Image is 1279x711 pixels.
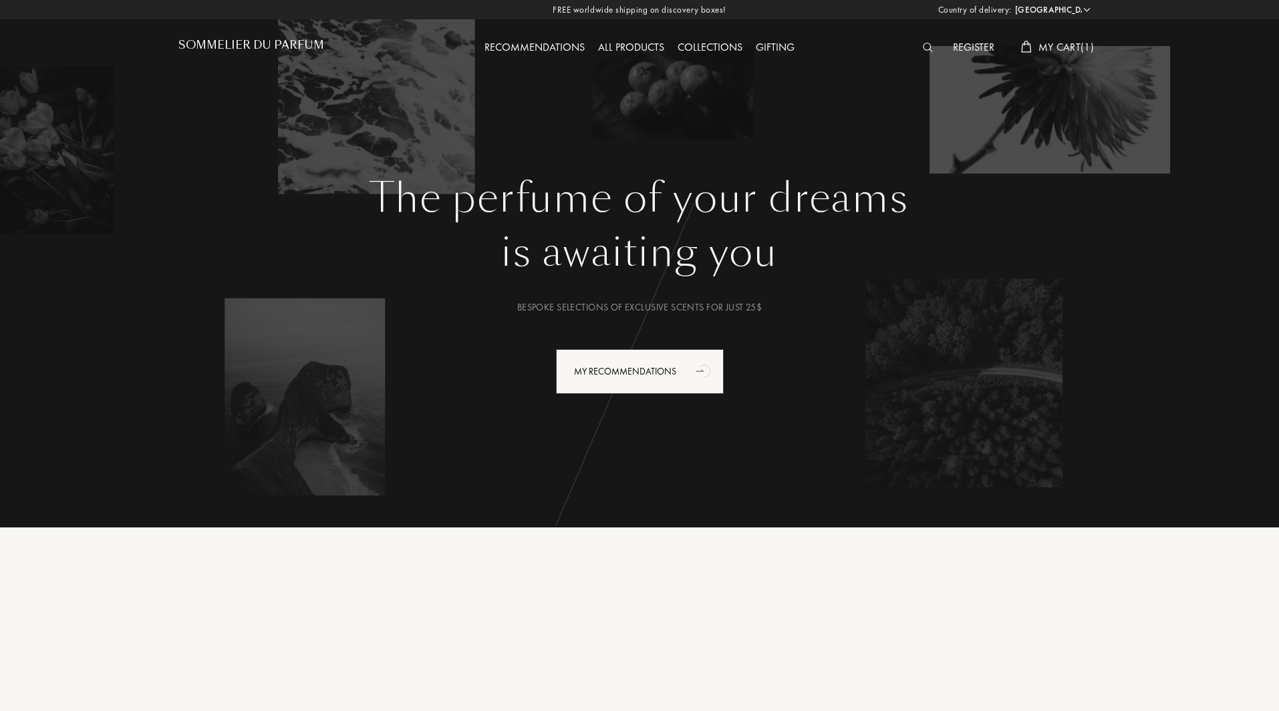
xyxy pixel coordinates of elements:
[938,3,1012,17] span: Country of delivery:
[691,357,718,384] div: animation
[946,39,1001,57] div: Register
[591,40,671,54] a: All products
[478,39,591,57] div: Recommendations
[188,222,1091,282] div: is awaiting you
[188,174,1091,222] h1: The perfume of your dreams
[178,39,324,57] a: Sommelier du Parfum
[946,40,1001,54] a: Register
[1021,41,1032,53] img: cart_white.svg
[556,349,724,394] div: My Recommendations
[1038,40,1094,54] span: My Cart ( 1 )
[546,349,734,394] a: My Recommendationsanimation
[749,39,801,57] div: Gifting
[178,39,324,51] h1: Sommelier du Parfum
[923,43,933,52] img: search_icn_white.svg
[671,40,749,54] a: Collections
[188,300,1091,314] div: Bespoke selections of exclusive scents for just 25$
[671,39,749,57] div: Collections
[591,39,671,57] div: All products
[478,40,591,54] a: Recommendations
[749,40,801,54] a: Gifting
